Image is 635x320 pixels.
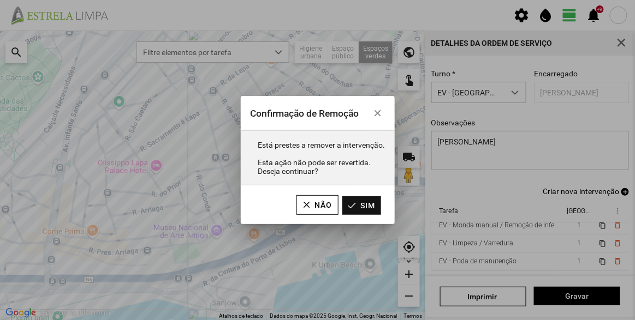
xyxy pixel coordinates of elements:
[361,201,376,210] span: Sim
[342,196,381,215] button: Sim
[296,195,339,215] button: Não
[315,201,333,209] span: Não
[258,141,385,176] span: Está prestes a remover a intervenção. Esta ação não pode ser revertida. Deseja continuar?
[250,108,359,119] span: Confirmação de Remoção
